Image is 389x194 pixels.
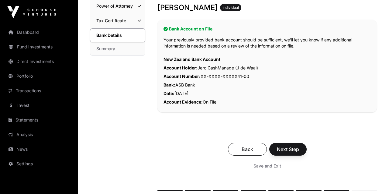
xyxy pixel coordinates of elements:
a: Tax Certificate [90,14,145,27]
button: Next Step [269,143,307,156]
a: News [5,143,73,156]
p: [DATE] [164,89,371,98]
span: Account Number: [164,74,201,79]
button: Save and Exit [246,160,288,171]
span: Save and Exit [253,163,281,169]
a: Direct Investments [5,55,73,68]
a: Statements [5,113,73,127]
span: Bank: [164,82,175,87]
p: ASB Bank [164,81,371,89]
img: Icehouse Ventures Logo [7,6,56,18]
span: Account Evidence: [164,99,203,104]
button: Back [228,143,267,156]
a: Invest [5,99,73,112]
iframe: Chat Widget [359,165,389,194]
a: Fund Investments [5,40,73,54]
span: Individual [222,5,239,10]
a: Portfolio [5,69,73,83]
a: Bank Details [90,28,145,42]
span: Next Step [277,146,299,153]
a: Summary [90,42,145,55]
span: Back [236,146,259,153]
p: XX-XXXX-XXXXX41-00 [164,72,371,81]
span: Date: [164,91,174,96]
span: Account Holder: [164,65,198,70]
p: Jero CashManage (J de Waal) [164,64,371,72]
a: Settings [5,157,73,171]
p: New Zealand Bank Account [164,55,371,64]
h2: Bank Account on File [164,26,371,32]
a: Dashboard [5,26,73,39]
a: Analysis [5,128,73,141]
h3: [PERSON_NAME] [157,3,377,12]
p: Your previously provided bank account should be sufficient, we'll let you know if any additional ... [164,37,371,49]
a: Transactions [5,84,73,97]
p: On File [164,98,371,106]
